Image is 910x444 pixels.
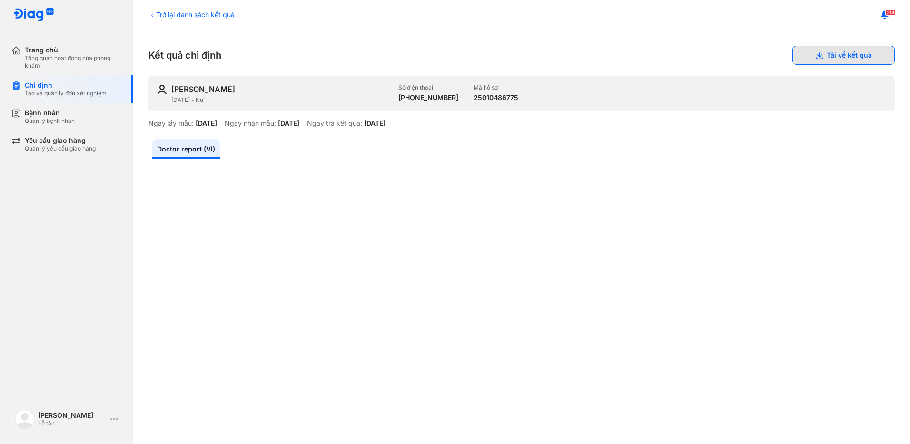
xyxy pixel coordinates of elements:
[792,46,895,65] button: Tải về kết quả
[307,119,362,128] div: Ngày trả kết quả:
[152,139,220,159] a: Doctor report (VI)
[885,9,896,16] span: 214
[25,117,75,125] div: Quản lý bệnh nhân
[398,93,458,102] div: [PHONE_NUMBER]
[364,119,386,128] div: [DATE]
[38,411,107,420] div: [PERSON_NAME]
[474,84,518,91] div: Mã hồ sơ
[148,46,895,65] div: Kết quả chỉ định
[25,54,122,70] div: Tổng quan hoạt động của phòng khám
[38,420,107,427] div: Lễ tân
[25,81,107,90] div: Chỉ định
[196,119,217,128] div: [DATE]
[278,119,299,128] div: [DATE]
[25,136,96,145] div: Yêu cầu giao hàng
[474,93,518,102] div: 25010486775
[225,119,276,128] div: Ngày nhận mẫu:
[15,410,34,429] img: logo
[398,84,458,91] div: Số điện thoại
[25,145,96,152] div: Quản lý yêu cầu giao hàng
[148,119,194,128] div: Ngày lấy mẫu:
[171,84,235,94] div: [PERSON_NAME]
[13,8,54,22] img: logo
[171,96,391,104] div: [DATE] - Nữ
[148,10,235,20] div: Trở lại danh sách kết quả
[156,84,168,95] img: user-icon
[25,109,75,117] div: Bệnh nhân
[25,90,107,97] div: Tạo và quản lý đơn xét nghiệm
[25,46,122,54] div: Trang chủ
